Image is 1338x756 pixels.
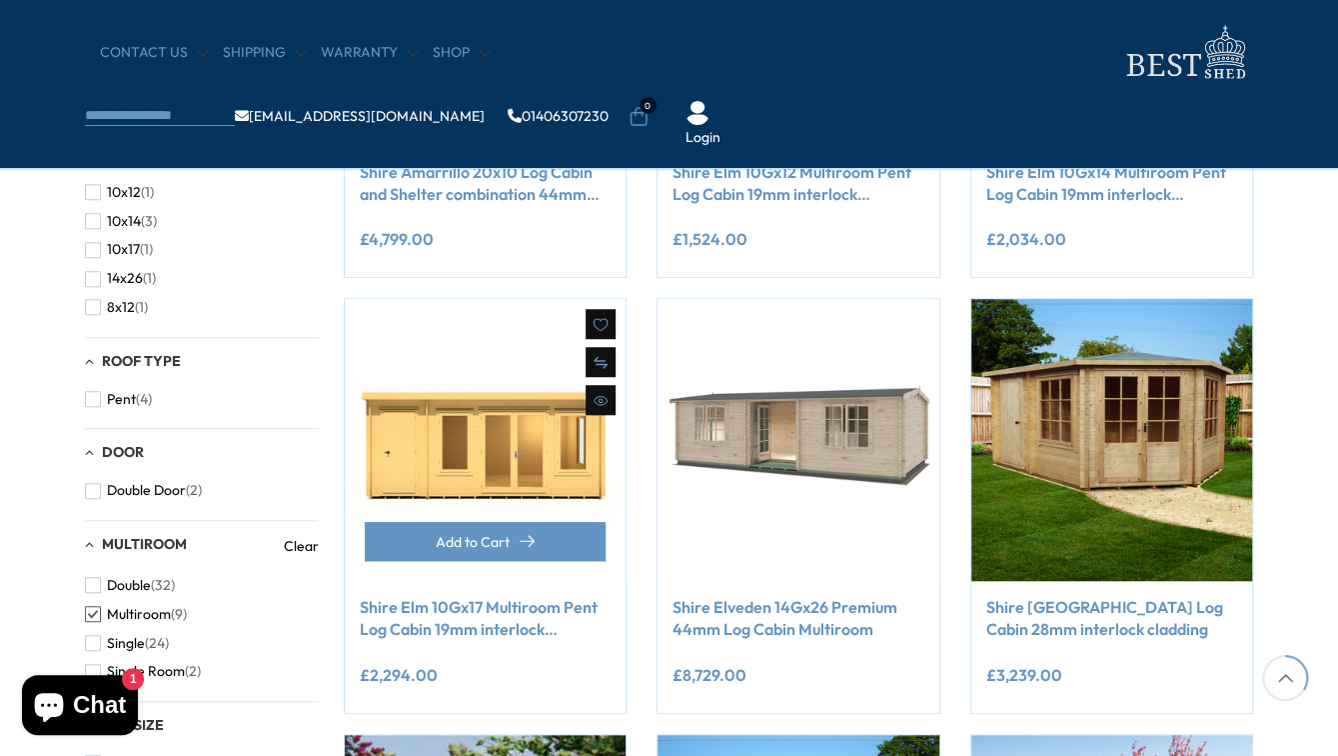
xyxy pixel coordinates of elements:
ins: £8,729.00 [672,667,746,683]
button: 10x12 [85,178,154,207]
span: (2) [186,482,202,499]
span: Roof Type [102,352,181,370]
button: Double [85,571,175,600]
span: (3) [141,213,157,230]
img: Shire Rowney Corner Log Cabin 28mm interlock cladding - Best Shed [971,299,1253,581]
ins: £3,239.00 [986,667,1062,683]
button: Single [85,629,169,658]
a: Shipping [223,43,306,63]
button: Pent [85,385,152,414]
a: Login [685,128,720,148]
button: 10x17 [85,235,153,264]
a: Shire Elm 10Gx14 Multiroom Pent Log Cabin 19mm interlock Cladding [986,161,1238,206]
span: Single [107,635,145,652]
a: 0 [629,107,649,127]
span: (32) [151,577,175,594]
span: Multiroom [107,606,171,623]
button: 10x14 [85,207,157,236]
span: (4) [136,391,152,408]
button: 14x26 [85,264,156,293]
a: 01406307230 [508,109,609,123]
span: (1) [141,184,154,201]
span: Double [107,577,151,594]
img: User Icon [685,101,709,125]
ins: £1,524.00 [672,231,747,247]
a: Shop [433,43,490,63]
a: [EMAIL_ADDRESS][DOMAIN_NAME] [235,109,485,123]
button: 8x12 [85,293,148,322]
span: Add to Cart [436,535,510,549]
span: 10x17 [107,241,140,258]
a: Clear [284,536,319,556]
span: (1) [140,241,153,258]
span: Pent [107,391,136,408]
a: Shire Elm 10Gx12 Multiroom Pent Log Cabin 19mm interlock Cladding [672,161,924,206]
a: Shire [GEOGRAPHIC_DATA] Log Cabin 28mm interlock cladding [986,596,1238,641]
span: 14x26 [107,270,143,287]
span: Single Room [107,663,185,680]
img: Shire Elm 10Gx17 Multiroom Pent Log Cabin 19mm interlock Cladding - Best Shed [345,299,627,581]
img: Shire Elveden 14Gx26 Premium Log Cabin Multiroom - Best Shed [658,299,939,581]
span: Multiroom [102,535,187,553]
button: Single Room [85,657,201,686]
button: Multiroom [85,600,187,629]
button: Add to Cart [365,522,607,561]
span: Door [102,443,144,461]
span: (9) [171,606,187,623]
span: (24) [145,635,169,652]
span: 0 [640,97,657,114]
span: 8x12 [107,299,135,316]
a: Shire Amarrillo 20x10 Log Cabin and Shelter combination 44mm cladding [360,161,612,206]
inbox-online-store-chat: Shopify online store chat [16,675,144,740]
span: 10x12 [107,184,141,201]
span: 10x14 [107,213,141,230]
span: (2) [185,663,201,680]
span: (1) [135,299,148,316]
ins: £2,034.00 [986,231,1066,247]
img: logo [1114,20,1254,85]
span: Double Door [107,482,186,499]
a: Shire Elveden 14Gx26 Premium 44mm Log Cabin Multiroom [672,596,924,641]
a: Warranty [321,43,418,63]
span: (1) [143,270,156,287]
button: Double Door [85,476,202,505]
ins: £2,294.00 [360,667,438,683]
a: Shire Elm 10Gx17 Multiroom Pent Log Cabin 19mm interlock Cladding [360,596,612,641]
a: CONTACT US [100,43,208,63]
ins: £4,799.00 [360,231,434,247]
